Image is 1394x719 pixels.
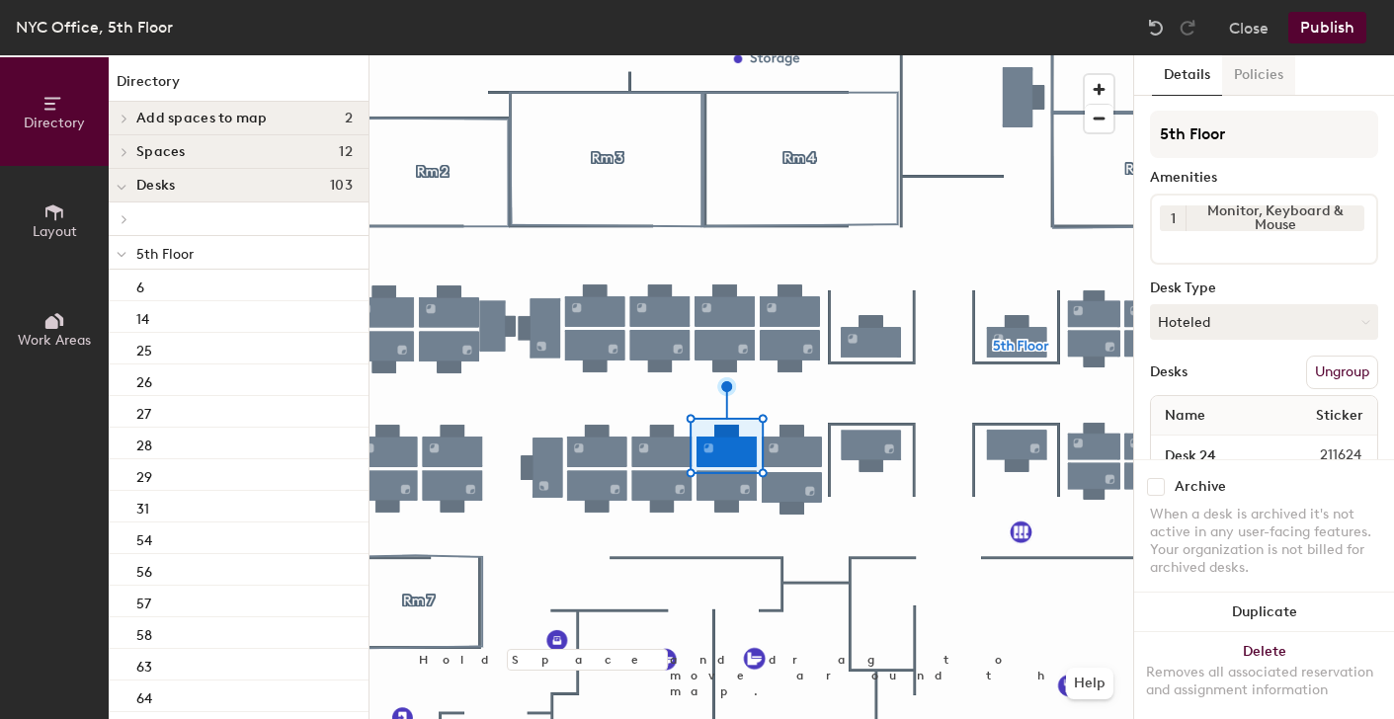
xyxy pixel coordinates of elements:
span: 211624 [1272,444,1373,466]
button: Hoteled [1150,304,1378,340]
button: Details [1152,55,1222,96]
span: 1 [1171,208,1176,229]
p: 26 [136,368,152,391]
p: 64 [136,684,152,707]
h1: Directory [109,71,369,102]
div: Monitor, Keyboard & Mouse [1186,205,1364,231]
span: Desks [136,178,175,194]
span: Sticker [1306,398,1373,434]
span: Add spaces to map [136,111,268,126]
button: Ungroup [1306,356,1378,389]
span: 12 [339,144,353,160]
div: Desks [1150,364,1188,380]
p: 56 [136,558,152,581]
button: Close [1229,12,1269,43]
span: Name [1155,398,1215,434]
span: Spaces [136,144,186,160]
p: 29 [136,463,152,486]
span: 2 [345,111,353,126]
img: Redo [1178,18,1197,38]
p: 28 [136,432,152,454]
button: DeleteRemoves all associated reservation and assignment information [1134,632,1394,719]
p: 58 [136,621,152,644]
p: 6 [136,274,144,296]
p: 27 [136,400,151,423]
button: 1 [1160,205,1186,231]
div: Amenities [1150,170,1378,186]
span: Directory [24,115,85,131]
img: Undo [1146,18,1166,38]
div: Desk Type [1150,280,1378,296]
p: 31 [136,495,149,518]
span: 103 [330,178,353,194]
div: Archive [1175,479,1226,495]
p: 25 [136,337,152,359]
p: 63 [136,653,152,676]
button: Policies [1222,55,1295,96]
button: Help [1066,668,1113,699]
p: 57 [136,590,151,612]
div: Removes all associated reservation and assignment information [1146,664,1382,699]
div: NYC Office, 5th Floor [16,15,173,40]
button: Duplicate [1134,593,1394,632]
button: Publish [1288,12,1366,43]
span: Layout [33,223,77,240]
span: 5th Floor [136,246,194,263]
div: When a desk is archived it's not active in any user-facing features. Your organization is not bil... [1150,506,1378,577]
p: 54 [136,526,152,549]
p: 14 [136,305,149,328]
input: Unnamed desk [1155,441,1272,469]
span: Work Areas [18,332,91,349]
